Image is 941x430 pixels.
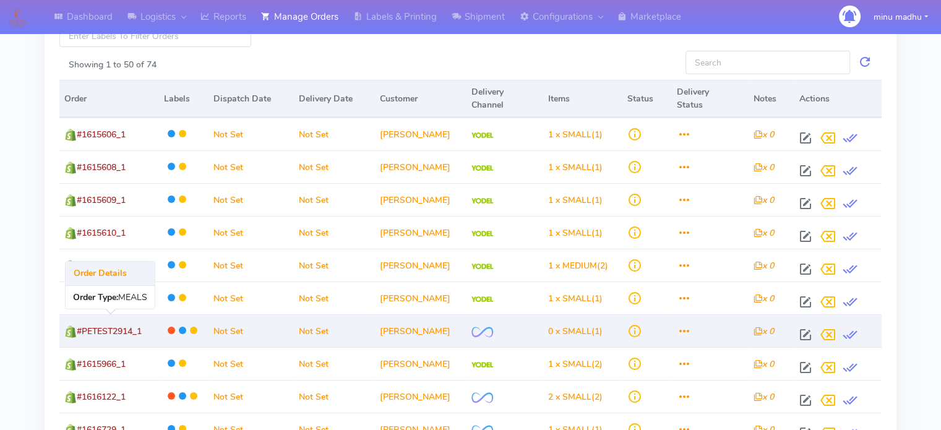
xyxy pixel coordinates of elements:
i: x 0 [753,358,773,370]
td: [PERSON_NAME] [375,380,466,413]
th: Delivery Status [672,80,748,118]
img: Yodel [471,362,493,368]
th: Dispatch Date [208,80,294,118]
i: x 0 [753,129,773,140]
span: #PETEST2914_1 [77,325,142,337]
img: OnFleet [471,327,493,337]
td: Not Set [294,183,375,216]
i: x 0 [753,161,773,173]
th: Notes [748,80,794,118]
span: (2) [548,358,602,370]
i: x 0 [753,194,773,206]
span: #1615608_1 [77,161,126,173]
td: Not Set [294,118,375,150]
th: Actions [794,80,882,118]
span: 1 x MEDIUM [548,260,596,272]
span: (1) [548,227,602,239]
th: Labels [159,80,208,118]
span: 2 x SMALL [548,391,591,403]
button: minu madhu [864,4,937,30]
span: #1615606_1 [77,129,126,140]
i: x 0 [753,293,773,304]
span: 1 x SMALL [548,227,591,239]
th: Delivery Channel [466,80,543,118]
td: Not Set [208,183,294,216]
span: #1615610_1 [77,227,126,239]
th: Delivery Date [294,80,375,118]
td: [PERSON_NAME] [375,249,466,282]
th: Items [543,80,622,118]
td: Not Set [294,347,375,380]
span: 1 x SMALL [548,293,591,304]
td: Not Set [294,314,375,347]
td: Not Set [294,150,375,183]
label: Showing 1 to 50 of 74 [69,58,157,71]
strong: Order Type: [73,291,118,303]
img: Yodel [471,165,493,171]
span: #1615612_1 [77,260,126,272]
span: (1) [548,129,602,140]
span: (1) [548,325,602,337]
td: Not Set [208,347,294,380]
td: [PERSON_NAME] [375,216,466,249]
td: Not Set [208,380,294,413]
img: Yodel [471,231,493,237]
td: [PERSON_NAME] [375,282,466,314]
span: (2) [548,260,608,272]
th: Status [622,80,672,118]
i: x 0 [753,325,773,337]
td: [PERSON_NAME] [375,150,466,183]
input: Search [685,51,850,74]
td: [PERSON_NAME] [375,347,466,380]
td: [PERSON_NAME] [375,314,466,347]
td: Not Set [208,216,294,249]
img: Yodel [471,264,493,270]
h3: Order Details [66,262,155,286]
td: Not Set [294,216,375,249]
div: MEALS [66,286,155,309]
td: [PERSON_NAME] [375,118,466,150]
i: x 0 [753,227,773,239]
i: x 0 [753,260,773,272]
span: 1 x SMALL [548,358,591,370]
span: 1 x SMALL [548,161,591,173]
i: x 0 [753,391,773,403]
img: Yodel [471,296,493,303]
td: Not Set [208,282,294,314]
span: (1) [548,293,602,304]
td: Not Set [294,249,375,282]
th: Customer [375,80,466,118]
td: Not Set [208,150,294,183]
span: (1) [548,161,602,173]
span: (1) [548,194,602,206]
td: Not Set [294,282,375,314]
img: Yodel [471,198,493,204]
span: (2) [548,391,602,403]
span: #1616122_1 [77,391,126,403]
span: #1615609_1 [77,194,126,206]
span: 1 x SMALL [548,129,591,140]
span: 1 x SMALL [548,194,591,206]
td: Not Set [208,314,294,347]
span: #1615966_1 [77,358,126,370]
img: Yodel [471,132,493,139]
td: Not Set [208,118,294,150]
td: [PERSON_NAME] [375,183,466,216]
th: Order [59,80,159,118]
span: 0 x SMALL [548,325,591,337]
td: Not Set [294,380,375,413]
img: OnFleet [471,392,493,403]
input: Enter Labels To Filter Orders [59,24,251,47]
td: Not Set [208,249,294,282]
